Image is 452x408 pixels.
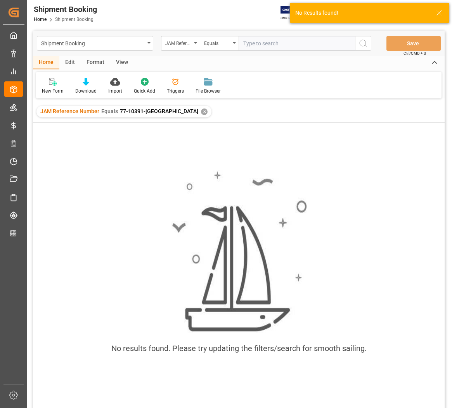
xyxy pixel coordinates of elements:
[161,36,200,51] button: open menu
[42,88,64,95] div: New Form
[171,170,307,333] img: smooth_sailing.jpeg
[201,108,208,115] div: ✕
[40,108,99,114] span: JAM Reference Number
[239,36,355,51] input: Type to search
[386,36,441,51] button: Save
[165,38,192,47] div: JAM Reference Number
[33,56,59,69] div: Home
[108,88,122,95] div: Import
[34,17,47,22] a: Home
[134,88,155,95] div: Quick Add
[110,56,134,69] div: View
[404,50,426,56] span: Ctrl/CMD + S
[120,108,198,114] span: 77-10391-[GEOGRAPHIC_DATA]
[204,38,230,47] div: Equals
[281,6,307,19] img: Exertis%20JAM%20-%20Email%20Logo.jpg_1722504956.jpg
[81,56,110,69] div: Format
[41,38,145,48] div: Shipment Booking
[167,88,184,95] div: Triggers
[37,36,153,51] button: open menu
[34,3,97,15] div: Shipment Booking
[196,88,221,95] div: File Browser
[111,343,367,354] div: No results found. Please try updating the filters/search for smooth sailing.
[295,9,429,17] div: No Results found!
[355,36,371,51] button: search button
[200,36,239,51] button: open menu
[59,56,81,69] div: Edit
[101,108,118,114] span: Equals
[75,88,97,95] div: Download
